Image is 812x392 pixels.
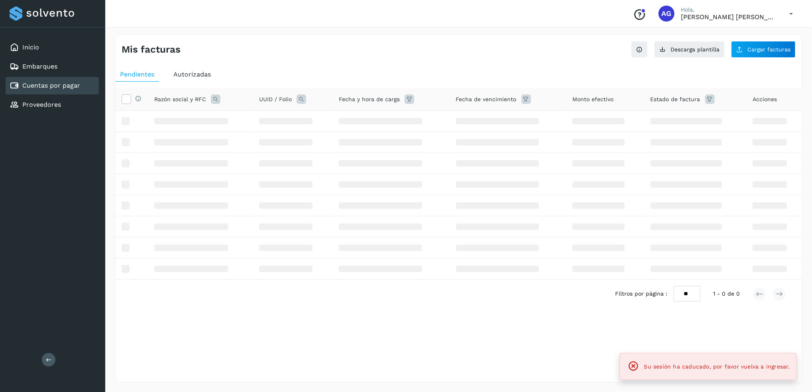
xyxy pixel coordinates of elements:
span: Descarga plantilla [670,47,720,52]
span: Acciones [753,95,777,104]
p: Hola, [681,6,777,13]
button: Cargar facturas [731,41,796,58]
a: Embarques [22,63,57,70]
span: Monto efectivo [572,95,613,104]
a: Inicio [22,43,39,51]
span: Fecha de vencimiento [456,95,517,104]
h4: Mis facturas [122,44,181,55]
span: Fecha y hora de carga [339,95,400,104]
span: 1 - 0 de 0 [713,290,740,298]
span: Cargar facturas [747,47,790,52]
a: Cuentas por pagar [22,82,80,89]
span: Razón social y RFC [154,95,206,104]
span: UUID / Folio [259,95,292,104]
span: Autorizadas [173,71,211,78]
span: Pendientes [120,71,154,78]
div: Inicio [6,39,99,56]
span: Su sesión ha caducado, por favor vuelva a ingresar. [644,363,790,370]
p: Abigail Gonzalez Leon [681,13,777,21]
button: Descarga plantilla [654,41,725,58]
a: Proveedores [22,101,61,108]
span: Estado de factura [651,95,700,104]
div: Proveedores [6,96,99,114]
span: Filtros por página : [615,290,667,298]
div: Embarques [6,58,99,75]
div: Cuentas por pagar [6,77,99,94]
